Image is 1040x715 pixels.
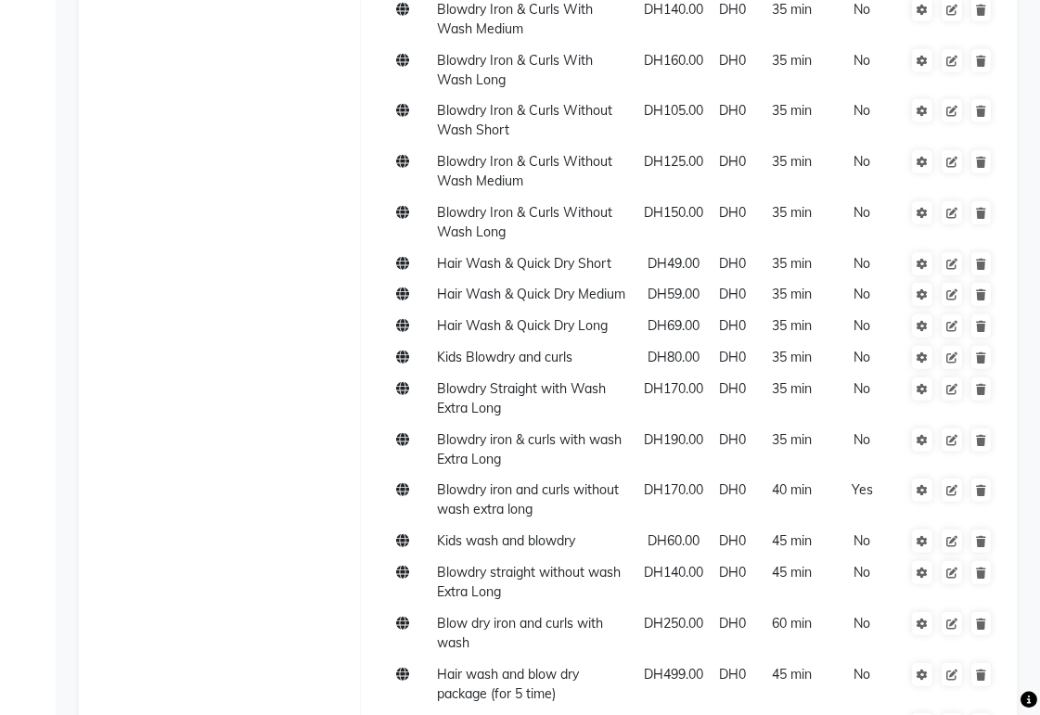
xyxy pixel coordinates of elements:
span: 45 min [772,666,812,683]
span: Blowdry Iron & Curls With Wash Long [437,52,593,88]
span: No [854,349,870,365]
span: DH0 [719,317,746,334]
span: DH0 [719,481,746,498]
span: Blowdry Iron & Curls With Wash Medium [437,1,593,37]
span: 35 min [772,153,812,170]
span: DH0 [719,255,746,272]
span: No [854,1,870,18]
span: 35 min [772,380,812,397]
span: Kids Blowdry and curls [437,349,572,365]
span: Blow dry iron and curls with wash [437,615,603,651]
span: 45 min [772,564,812,581]
span: Blowdry Iron & Curls Without Wash Medium [437,153,612,189]
span: DH0 [719,153,746,170]
span: DH0 [719,431,746,448]
span: DH140.00 [644,564,703,581]
span: DH105.00 [644,102,703,119]
span: DH0 [719,615,746,632]
span: No [854,615,870,632]
span: 35 min [772,349,812,365]
span: Blowdry straight without wash Extra Long [437,564,621,600]
span: Blowdry iron and curls without wash extra long [437,481,619,517]
span: DH125.00 [644,153,703,170]
span: DH190.00 [644,431,703,448]
span: DH60.00 [648,532,700,549]
span: DH69.00 [648,317,700,334]
span: 35 min [772,1,812,18]
span: No [854,317,870,334]
span: 45 min [772,532,812,549]
span: DH170.00 [644,481,703,498]
span: 35 min [772,102,812,119]
span: No [854,532,870,549]
span: DH0 [719,1,746,18]
span: 35 min [772,286,812,302]
span: DH140.00 [644,1,703,18]
span: Blowdry Iron & Curls Without Wash Long [437,204,612,240]
span: DH0 [719,380,746,397]
span: No [854,286,870,302]
span: 35 min [772,52,812,69]
span: No [854,666,870,683]
span: DH59.00 [648,286,700,302]
span: DH150.00 [644,204,703,221]
span: DH499.00 [644,666,703,683]
span: Hair Wash & Quick Dry Medium [437,286,625,302]
span: Blowdry Straight with Wash Extra Long [437,380,606,416]
span: 40 min [772,481,812,498]
span: Blowdry Iron & Curls Without Wash Short [437,102,612,138]
span: No [854,153,870,170]
span: No [854,102,870,119]
span: 60 min [772,615,812,632]
span: 35 min [772,317,812,334]
span: DH80.00 [648,349,700,365]
span: DH0 [719,666,746,683]
span: 35 min [772,431,812,448]
span: Kids wash and blowdry [437,532,575,549]
span: No [854,204,870,221]
span: No [854,564,870,581]
span: DH0 [719,204,746,221]
span: DH0 [719,564,746,581]
span: DH0 [719,349,746,365]
span: No [854,255,870,272]
span: No [854,380,870,397]
span: Hair wash and blow dry package (for 5 time) [437,666,579,702]
span: Hair Wash & Quick Dry Short [437,255,611,272]
span: DH0 [719,102,746,119]
span: Blowdry iron & curls with wash Extra Long [437,431,622,467]
span: Yes [852,481,873,498]
span: No [854,52,870,69]
span: DH0 [719,286,746,302]
span: 35 min [772,255,812,272]
span: DH0 [719,532,746,549]
span: DH49.00 [648,255,700,272]
span: No [854,431,870,448]
span: DH0 [719,52,746,69]
span: DH170.00 [644,380,703,397]
span: Hair Wash & Quick Dry Long [437,317,608,334]
span: DH160.00 [644,52,703,69]
span: 35 min [772,204,812,221]
span: DH250.00 [644,615,703,632]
